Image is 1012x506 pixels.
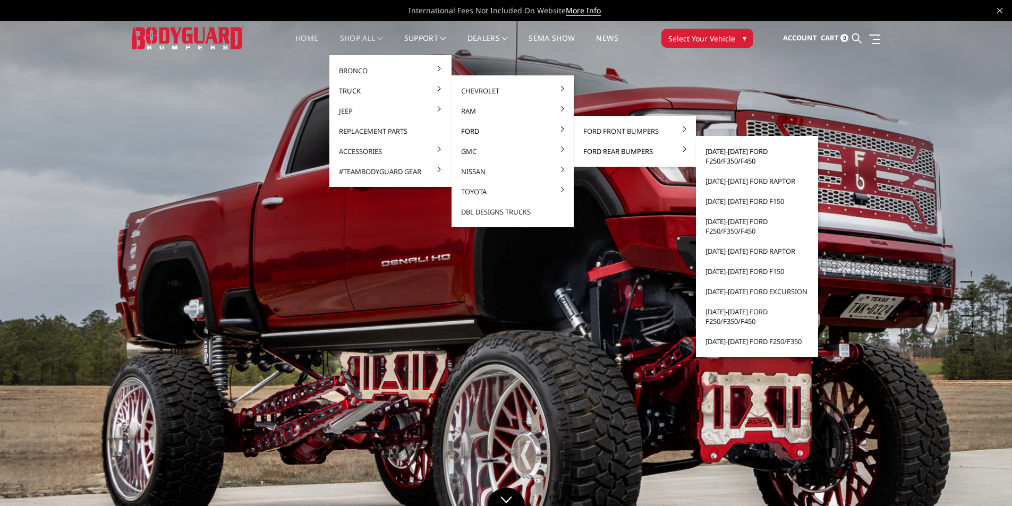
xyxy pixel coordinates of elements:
a: Toyota [456,182,569,202]
a: Click to Down [488,487,525,506]
a: Ford [456,121,569,141]
a: [DATE]-[DATE] Ford F150 [700,191,814,211]
span: 0 [840,34,848,42]
a: Replacement Parts [334,121,447,141]
a: [DATE]-[DATE] Ford Raptor [700,171,814,191]
a: [DATE]-[DATE] Ford Excursion [700,281,814,302]
span: Account [783,33,817,42]
span: Select Your Vehicle [668,33,735,44]
button: 1 of 5 [963,265,974,282]
button: Select Your Vehicle [661,29,753,48]
button: 4 of 5 [963,316,974,333]
a: Ram [456,101,569,121]
a: [DATE]-[DATE] Ford F150 [700,261,814,281]
a: Home [295,35,318,55]
a: Truck [334,81,447,101]
a: #TeamBodyguard Gear [334,161,447,182]
a: [DATE]-[DATE] Ford F250/F350/F450 [700,302,814,331]
a: shop all [340,35,383,55]
a: Support [404,35,446,55]
a: Nissan [456,161,569,182]
a: GMC [456,141,569,161]
a: SEMA Show [529,35,575,55]
span: ▾ [743,32,746,44]
a: Accessories [334,141,447,161]
a: [DATE]-[DATE] Ford F250/F350/F450 [700,141,814,171]
button: 2 of 5 [963,282,974,299]
a: Cart 0 [821,24,848,53]
a: [DATE]-[DATE] Ford F250/F350 [700,331,814,351]
a: News [596,35,618,55]
a: [DATE]-[DATE] Ford Raptor [700,241,814,261]
a: More Info [566,5,601,16]
iframe: Chat Widget [959,455,1012,506]
a: DBL Designs Trucks [456,202,569,222]
button: 3 of 5 [963,299,974,316]
a: Jeep [334,101,447,121]
a: [DATE]-[DATE] Ford F250/F350/F450 [700,211,814,241]
a: Ford Rear Bumpers [578,141,692,161]
img: BODYGUARD BUMPERS [132,27,243,49]
a: Chevrolet [456,81,569,101]
a: Ford Front Bumpers [578,121,692,141]
span: Cart [821,33,839,42]
a: Account [783,24,817,53]
button: 5 of 5 [963,333,974,350]
a: Dealers [467,35,508,55]
a: Bronco [334,61,447,81]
